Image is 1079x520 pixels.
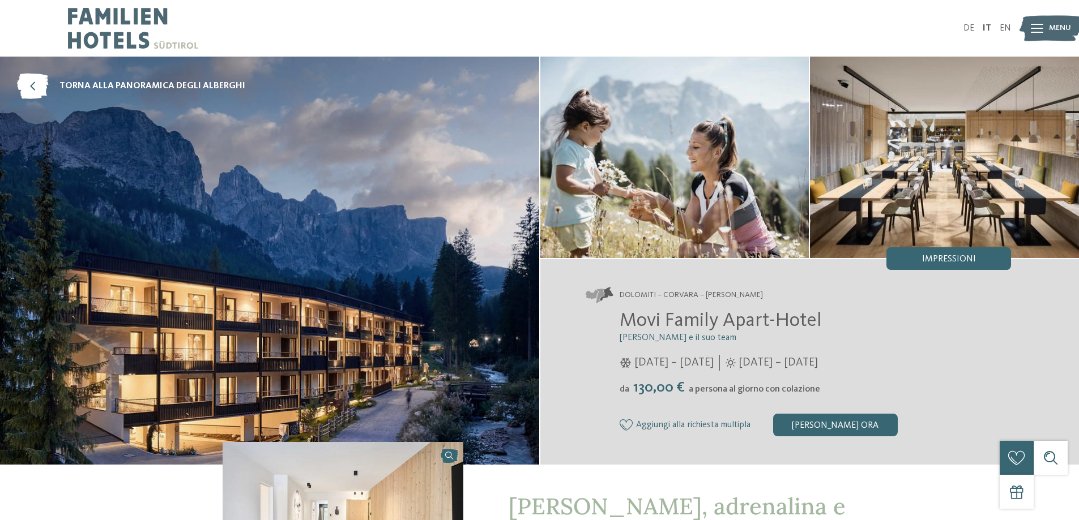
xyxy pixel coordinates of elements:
[983,24,991,33] a: IT
[620,385,629,394] span: da
[620,333,736,342] span: [PERSON_NAME] e il suo team
[620,311,822,330] span: Movi Family Apart-Hotel
[726,358,736,368] i: Orari d'apertura estate
[739,355,818,371] span: [DATE] – [DATE]
[17,74,245,99] a: torna alla panoramica degli alberghi
[634,355,714,371] span: [DATE] – [DATE]
[620,358,632,368] i: Orari d'apertura inverno
[773,414,898,436] div: [PERSON_NAME] ora
[636,420,750,431] span: Aggiungi alla richiesta multipla
[620,290,763,301] span: Dolomiti – Corvara – [PERSON_NAME]
[810,57,1079,258] img: Una stupenda vacanza in famiglia a Corvara
[689,385,820,394] span: a persona al giorno con colazione
[922,255,976,264] span: Impressioni
[59,80,245,92] span: torna alla panoramica degli alberghi
[1000,24,1011,33] a: EN
[630,380,688,395] span: 130,00 €
[1049,23,1071,34] span: Menu
[540,57,809,258] img: Una stupenda vacanza in famiglia a Corvara
[963,24,974,33] a: DE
